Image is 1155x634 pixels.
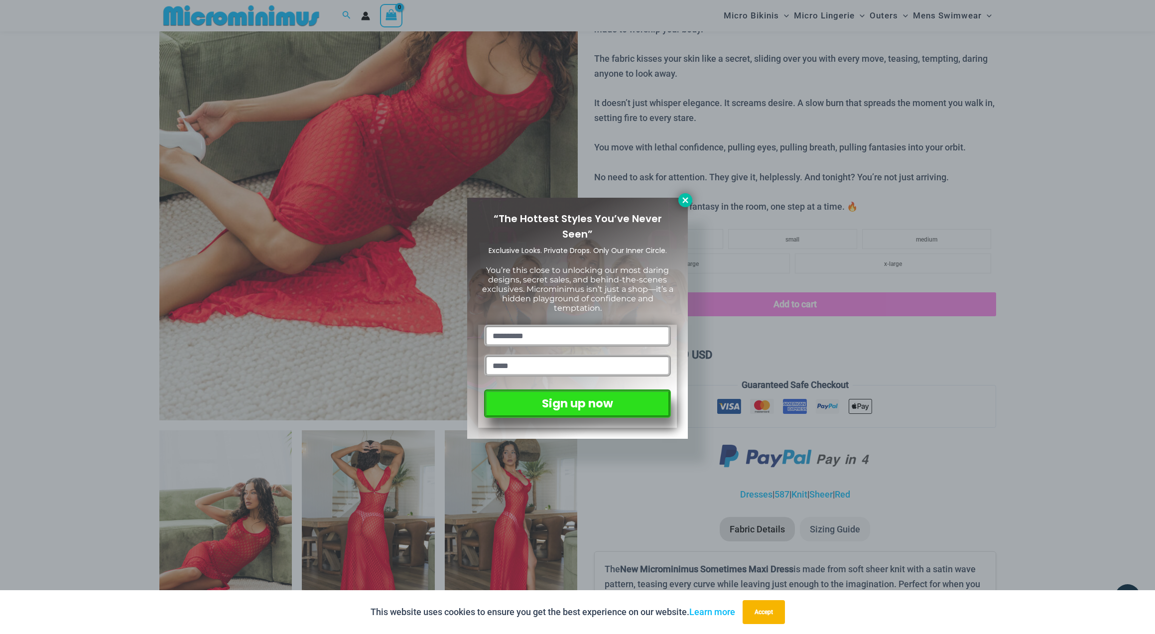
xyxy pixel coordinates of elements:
[678,193,692,207] button: Close
[371,605,735,620] p: This website uses cookies to ensure you get the best experience on our website.
[489,246,667,255] span: Exclusive Looks. Private Drops. Only Our Inner Circle.
[494,212,662,241] span: “The Hottest Styles You’ve Never Seen”
[482,265,673,313] span: You’re this close to unlocking our most daring designs, secret sales, and behind-the-scenes exclu...
[743,600,785,624] button: Accept
[484,389,671,418] button: Sign up now
[689,607,735,617] a: Learn more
